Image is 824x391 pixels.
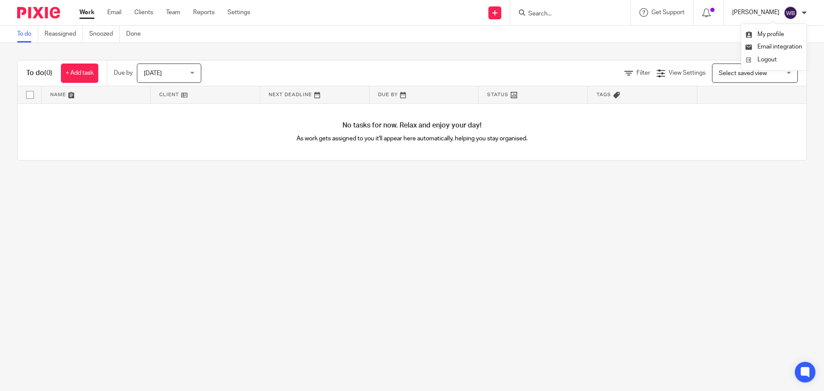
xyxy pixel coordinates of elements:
span: View Settings [669,70,706,76]
span: My profile [757,31,784,37]
a: Email [107,8,121,17]
a: Email integration [745,44,802,50]
a: Done [126,26,147,42]
p: [PERSON_NAME] [732,8,779,17]
a: Team [166,8,180,17]
p: Due by [114,69,133,77]
span: Email integration [757,44,802,50]
a: Snoozed [89,26,120,42]
a: Settings [227,8,250,17]
a: My profile [745,31,784,37]
a: Work [79,8,94,17]
h1: To do [26,69,52,78]
p: As work gets assigned to you it'll appear here automatically, helping you stay organised. [215,134,609,143]
span: Get Support [651,9,685,15]
span: Tags [597,92,611,97]
a: Reports [193,8,215,17]
img: svg%3E [784,6,797,20]
span: Select saved view [719,70,767,76]
img: Pixie [17,7,60,18]
a: Clients [134,8,153,17]
span: (0) [44,70,52,76]
a: To do [17,26,38,42]
span: Filter [636,70,650,76]
input: Search [527,10,605,18]
span: Logout [757,57,777,63]
span: [DATE] [144,70,162,76]
a: Reassigned [45,26,83,42]
h4: No tasks for now. Relax and enjoy your day! [18,121,806,130]
a: Logout [745,54,802,66]
a: + Add task [61,64,98,83]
